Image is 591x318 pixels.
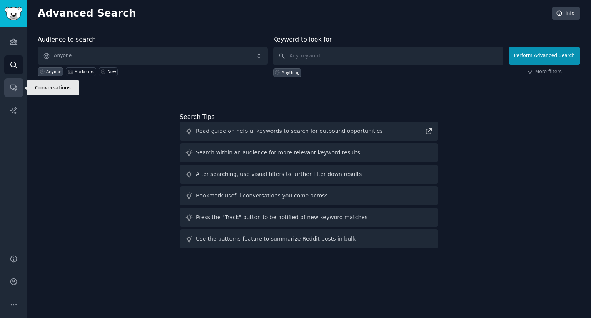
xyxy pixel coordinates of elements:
[99,67,118,76] a: New
[509,47,580,65] button: Perform Advanced Search
[196,149,360,157] div: Search within an audience for more relevant keyword results
[273,36,332,43] label: Keyword to look for
[196,235,356,243] div: Use the patterns feature to summarize Reddit posts in bulk
[273,47,503,65] input: Any keyword
[38,7,548,20] h2: Advanced Search
[46,69,62,74] div: Anyone
[107,69,116,74] div: New
[5,7,22,20] img: GummySearch logo
[196,127,383,135] div: Read guide on helpful keywords to search for outbound opportunities
[527,69,562,75] a: More filters
[74,69,94,74] div: Marketers
[196,170,362,178] div: After searching, use visual filters to further filter down results
[196,213,367,221] div: Press the "Track" button to be notified of new keyword matches
[38,47,268,65] button: Anyone
[180,113,215,121] label: Search Tips
[38,36,96,43] label: Audience to search
[552,7,580,20] a: Info
[282,70,300,75] div: Anything
[196,192,328,200] div: Bookmark useful conversations you come across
